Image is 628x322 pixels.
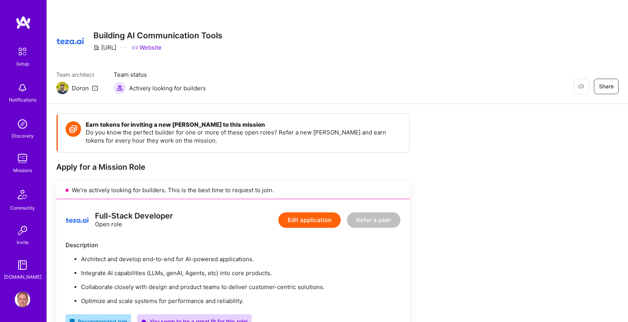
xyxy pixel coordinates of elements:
img: Company Logo [56,27,84,55]
h4: Earn tokens for inviting a new [PERSON_NAME] to this mission [86,121,402,128]
div: Open role [95,212,173,228]
a: Website [132,43,162,52]
div: Invite [17,238,29,246]
img: Invite [15,223,30,238]
span: Share [599,83,614,90]
div: [URL] [93,43,116,52]
span: Team architect [56,71,98,79]
img: logo [66,208,89,232]
div: Full-Stack Developer [95,212,173,220]
span: Actively looking for builders [129,84,206,92]
img: Token icon [66,121,81,137]
button: Edit application [278,212,341,228]
div: Notifications [9,96,36,104]
p: Integrate AI capabilities (LLMs, genAI, Agents, etc) into core products. [81,269,400,277]
button: Refer a peer [347,212,400,228]
div: We’re actively looking for builders. This is the best time to request to join. [56,181,410,199]
img: guide book [15,257,30,273]
span: Team status [114,71,206,79]
img: Community [13,185,32,204]
p: Architect and develop end-to-end for AI-powered applications. [81,255,400,263]
button: Share [594,79,619,94]
div: Community [10,204,35,212]
div: [DOMAIN_NAME] [4,273,41,281]
img: Team Architect [56,82,69,94]
p: Do you know the perfect builder for one or more of these open roles? Refer a new [PERSON_NAME] an... [86,128,402,145]
h3: Building AI Communication Tools [93,31,223,40]
div: Apply for a Mission Role [56,162,410,172]
img: logo [16,15,31,29]
img: Actively looking for builders [114,82,126,94]
div: Missions [13,166,32,174]
i: icon Mail [92,85,98,91]
div: Discovery [12,132,34,140]
i: icon CompanyGray [93,45,100,51]
img: User Avatar [15,292,30,307]
img: bell [15,80,30,96]
div: Doron [72,84,89,92]
i: icon EyeClosed [578,83,584,90]
img: discovery [15,116,30,132]
img: teamwork [15,151,30,166]
p: Optimize and scale systems for performance and reliability. [81,297,400,305]
p: Collaborate closely with design and product teams to deliver customer-centric solutions. [81,283,400,291]
div: Setup [16,60,29,68]
a: User Avatar [13,292,32,307]
img: setup [14,43,31,60]
div: Description [66,241,400,249]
